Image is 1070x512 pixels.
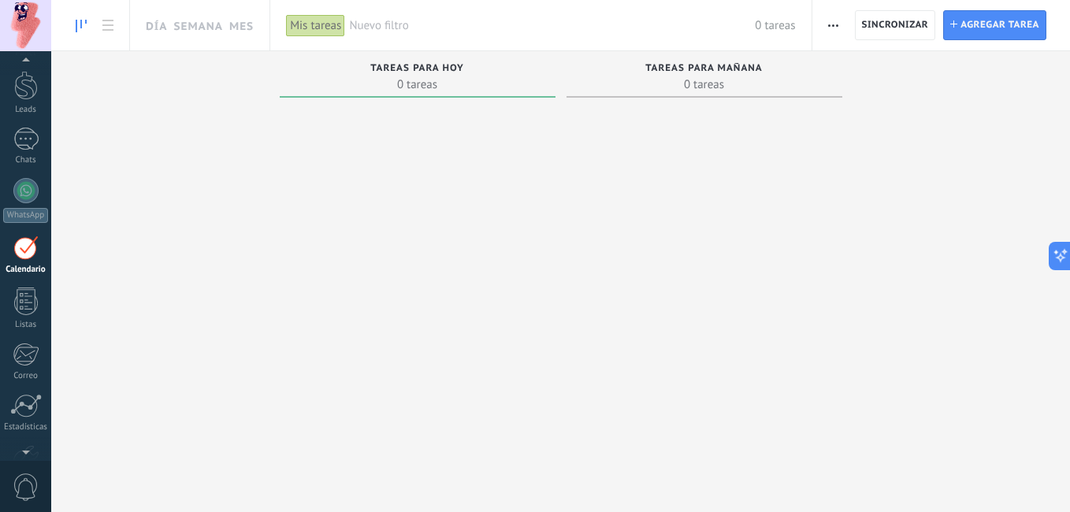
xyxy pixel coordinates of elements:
[855,10,936,40] button: Sincronizar
[943,10,1046,40] button: Agregar tarea
[370,63,464,74] span: Tareas para hoy
[3,105,49,115] div: Leads
[574,63,834,76] div: Tareas para mañana
[862,20,929,30] span: Sincronizar
[645,63,763,74] span: Tareas para mañana
[349,18,755,33] span: Nuevo filtro
[822,10,845,40] button: Más
[95,10,121,41] a: To-do list
[960,11,1039,39] span: Agregar tarea
[3,320,49,330] div: Listas
[3,371,49,381] div: Correo
[288,76,548,92] span: 0 tareas
[288,63,548,76] div: Tareas para hoy
[286,14,345,37] div: Mis tareas
[68,10,95,41] a: To-do line
[3,422,49,432] div: Estadísticas
[574,76,834,92] span: 0 tareas
[3,265,49,275] div: Calendario
[3,155,49,165] div: Chats
[3,208,48,223] div: WhatsApp
[755,18,795,33] span: 0 tareas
